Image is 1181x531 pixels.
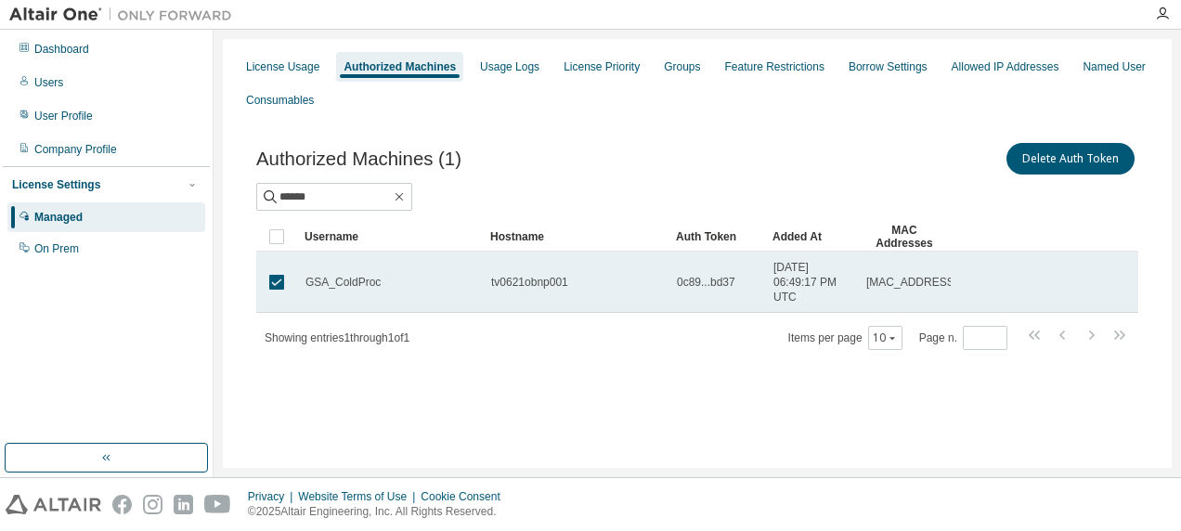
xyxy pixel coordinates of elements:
button: Delete Auth Token [1006,143,1135,175]
span: Items per page [788,326,902,350]
span: [MAC_ADDRESS] [866,275,957,290]
div: Groups [664,59,700,74]
span: tv0621obnp001 [491,275,568,290]
div: Borrow Settings [849,59,928,74]
img: facebook.svg [112,495,132,514]
div: On Prem [34,241,79,256]
span: GSA_ColdProc [305,275,381,290]
p: © 2025 Altair Engineering, Inc. All Rights Reserved. [248,504,512,520]
div: Privacy [248,489,298,504]
span: Showing entries 1 through 1 of 1 [265,331,409,344]
div: Cookie Consent [421,489,511,504]
div: Added At [772,222,850,252]
img: linkedin.svg [174,495,193,514]
div: Company Profile [34,142,117,157]
span: [DATE] 06:49:17 PM UTC [773,260,850,304]
div: Hostname [490,222,661,252]
img: Altair One [9,6,241,24]
div: Consumables [246,93,314,108]
div: License Usage [246,59,319,74]
div: Auth Token [676,222,758,252]
button: 10 [873,330,898,345]
div: Allowed IP Addresses [952,59,1059,74]
span: Authorized Machines (1) [256,149,461,170]
div: Usage Logs [480,59,539,74]
div: Named User [1083,59,1145,74]
div: License Settings [12,177,100,192]
div: Dashboard [34,42,89,57]
img: youtube.svg [204,495,231,514]
div: Users [34,75,63,90]
div: License Priority [564,59,640,74]
div: Authorized Machines [344,59,456,74]
img: instagram.svg [143,495,162,514]
span: 0c89...bd37 [677,275,735,290]
img: altair_logo.svg [6,495,101,514]
div: Managed [34,210,83,225]
div: MAC Addresses [865,222,943,252]
span: Page n. [919,326,1007,350]
div: Username [305,222,475,252]
div: User Profile [34,109,93,123]
div: Website Terms of Use [298,489,421,504]
div: Feature Restrictions [725,59,824,74]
